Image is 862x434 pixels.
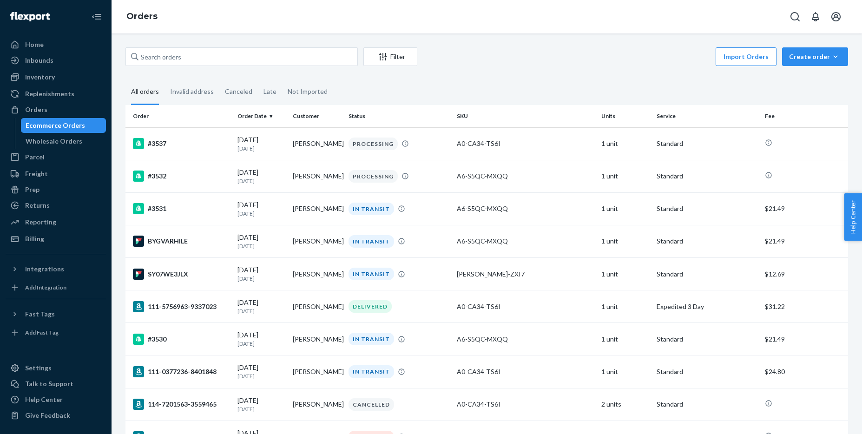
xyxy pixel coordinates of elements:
td: [PERSON_NAME] [289,388,344,421]
td: 1 unit [598,160,653,192]
div: [DATE] [237,363,285,380]
div: Create order [789,52,841,61]
div: Ecommerce Orders [26,121,85,130]
button: Fast Tags [6,307,106,322]
div: IN TRANSIT [349,333,394,345]
p: [DATE] [237,177,285,185]
td: $24.80 [761,355,848,388]
td: [PERSON_NAME] [289,160,344,192]
div: Settings [25,363,52,373]
td: 1 unit [598,290,653,323]
div: Parcel [25,152,45,162]
div: A0-CA34-TS6I [457,400,594,409]
button: Give Feedback [6,408,106,423]
p: [DATE] [237,275,285,283]
div: PROCESSING [349,138,398,150]
div: [DATE] [237,330,285,348]
button: Create order [782,47,848,66]
th: Order Date [234,105,289,127]
div: DELIVERED [349,300,392,313]
div: IN TRANSIT [349,203,394,215]
td: 1 unit [598,323,653,355]
p: [DATE] [237,210,285,217]
div: 111-5756963-9337023 [133,301,230,312]
th: Units [598,105,653,127]
a: Prep [6,182,106,197]
a: Settings [6,361,106,375]
a: Reporting [6,215,106,230]
td: [PERSON_NAME] [289,323,344,355]
p: [DATE] [237,372,285,380]
p: [DATE] [237,145,285,152]
td: [PERSON_NAME] [289,290,344,323]
div: Reporting [25,217,56,227]
div: [DATE] [237,396,285,413]
div: [DATE] [237,233,285,250]
div: A6-S5QC-MXQQ [457,204,594,213]
td: $21.49 [761,323,848,355]
div: 111-0377236-8401848 [133,366,230,377]
a: Inbounds [6,53,106,68]
div: A6-S5QC-MXQQ [457,335,594,344]
p: Standard [657,204,757,213]
input: Search orders [125,47,358,66]
td: 2 units [598,388,653,421]
div: Wholesale Orders [26,137,82,146]
div: Returns [25,201,50,210]
div: Help Center [25,395,63,404]
div: Billing [25,234,44,243]
td: [PERSON_NAME] [289,355,344,388]
div: A6-S5QC-MXQQ [457,237,594,246]
a: Billing [6,231,106,246]
div: Canceled [225,79,252,104]
td: 1 unit [598,192,653,225]
div: A6-S5QC-MXQQ [457,171,594,181]
div: 114-7201563-3559465 [133,399,230,410]
p: Standard [657,367,757,376]
div: IN TRANSIT [349,268,394,280]
p: Standard [657,171,757,181]
div: A0-CA34-TS6I [457,139,594,148]
th: Service [653,105,761,127]
div: All orders [131,79,159,105]
button: Open notifications [806,7,825,26]
div: Filter [364,52,417,61]
a: Inventory [6,70,106,85]
a: Parcel [6,150,106,164]
div: Talk to Support [25,379,73,388]
div: [PERSON_NAME]-ZXI7 [457,270,594,279]
div: BYGVARHILE [133,236,230,247]
p: Standard [657,400,757,409]
td: $21.49 [761,192,848,225]
div: Add Integration [25,283,66,291]
th: SKU [453,105,598,127]
div: Integrations [25,264,64,274]
p: Standard [657,270,757,279]
div: Late [263,79,276,104]
p: [DATE] [237,340,285,348]
button: Filter [363,47,417,66]
ol: breadcrumbs [119,3,165,30]
a: Ecommerce Orders [21,118,106,133]
div: Invalid address [170,79,214,104]
p: [DATE] [237,307,285,315]
td: $12.69 [761,258,848,290]
div: #3531 [133,203,230,214]
div: Home [25,40,44,49]
div: [DATE] [237,298,285,315]
div: CANCELLED [349,398,394,411]
button: Open account menu [827,7,845,26]
div: Orders [25,105,47,114]
a: Help Center [6,392,106,407]
a: Wholesale Orders [21,134,106,149]
div: [DATE] [237,168,285,185]
a: Orders [6,102,106,117]
a: Returns [6,198,106,213]
button: Open Search Box [786,7,804,26]
div: #3530 [133,334,230,345]
div: Not Imported [288,79,328,104]
div: Replenishments [25,89,74,99]
div: Inventory [25,72,55,82]
div: PROCESSING [349,170,398,183]
td: $21.49 [761,225,848,257]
